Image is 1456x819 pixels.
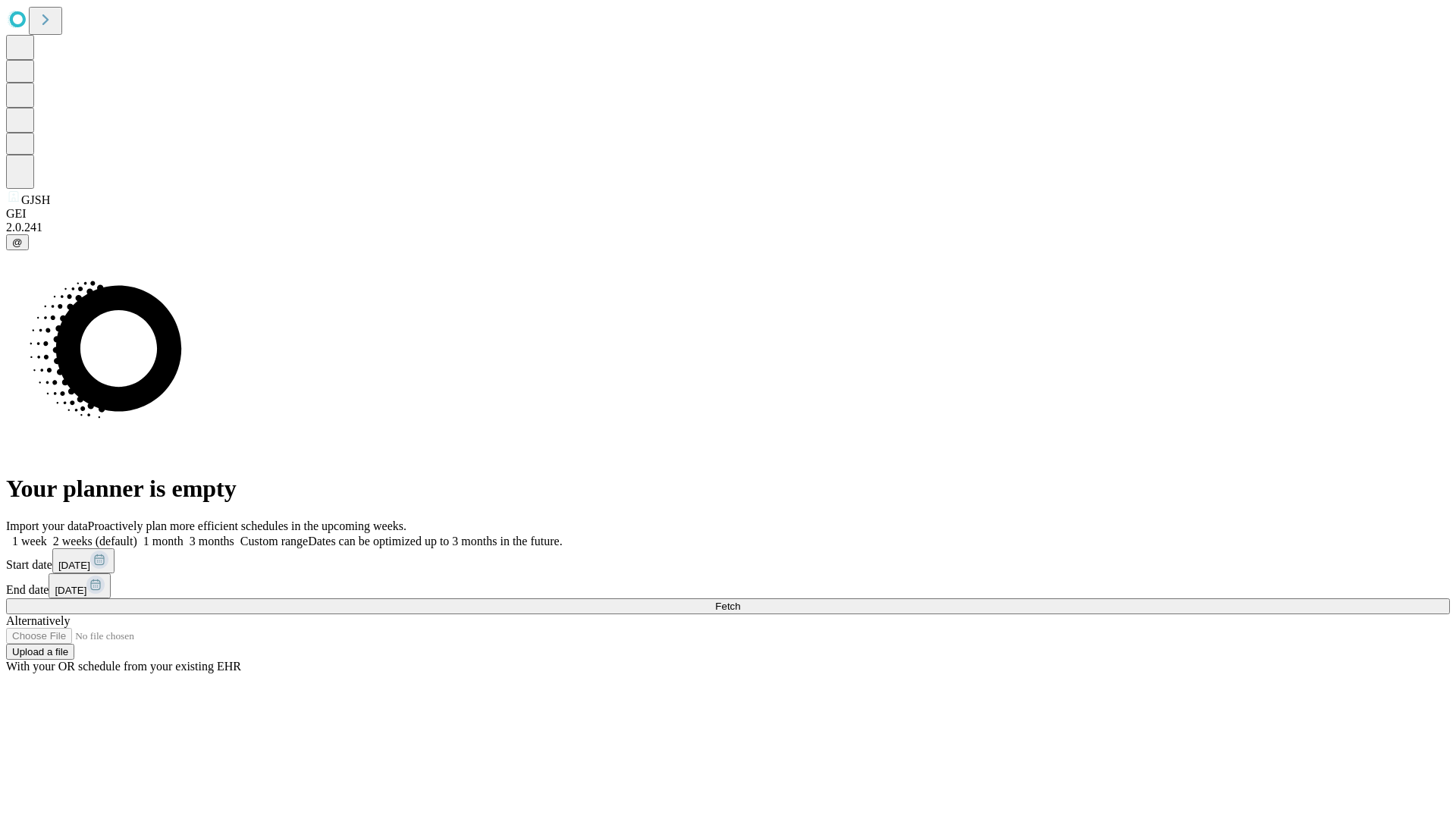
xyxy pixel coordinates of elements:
button: @ [6,234,29,250]
button: [DATE] [49,573,111,598]
div: End date [6,573,1450,598]
span: @ [12,237,23,248]
span: 3 months [190,535,234,548]
span: Fetch [715,601,740,612]
span: 1 week [12,535,47,548]
span: Import your data [6,519,88,532]
h1: Your planner is empty [6,475,1450,503]
span: 2 weeks (default) [53,535,137,548]
span: With your OR schedule from your existing EHR [6,660,241,673]
button: Fetch [6,598,1450,614]
span: [DATE] [55,585,86,596]
span: Proactively plan more efficient schedules in the upcoming weeks. [88,519,406,532]
span: 1 month [143,535,184,548]
span: Custom range [240,535,308,548]
span: Alternatively [6,614,70,627]
span: GJSH [21,193,50,206]
div: Start date [6,548,1450,573]
div: GEI [6,207,1450,221]
span: [DATE] [58,560,90,571]
div: 2.0.241 [6,221,1450,234]
button: [DATE] [52,548,115,573]
button: Upload a file [6,644,74,660]
span: Dates can be optimized up to 3 months in the future. [308,535,562,548]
